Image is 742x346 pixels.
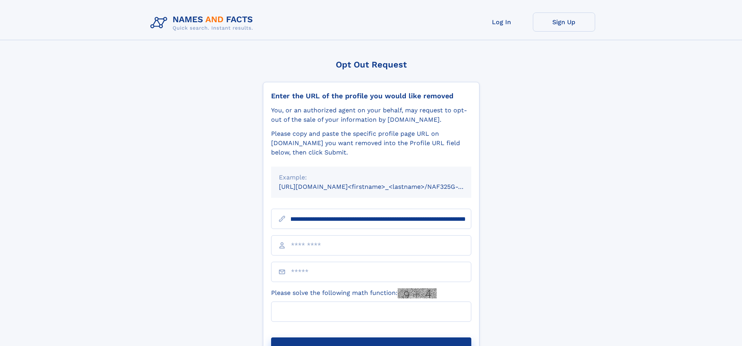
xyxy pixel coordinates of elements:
[271,106,471,124] div: You, or an authorized agent on your behalf, may request to opt-out of the sale of your informatio...
[471,12,533,32] a: Log In
[271,129,471,157] div: Please copy and paste the specific profile page URL on [DOMAIN_NAME] you want removed into the Pr...
[147,12,259,34] img: Logo Names and Facts
[279,173,464,182] div: Example:
[533,12,595,32] a: Sign Up
[271,92,471,100] div: Enter the URL of the profile you would like removed
[271,288,437,298] label: Please solve the following math function:
[279,183,486,190] small: [URL][DOMAIN_NAME]<firstname>_<lastname>/NAF325G-xxxxxxxx
[263,60,479,69] div: Opt Out Request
